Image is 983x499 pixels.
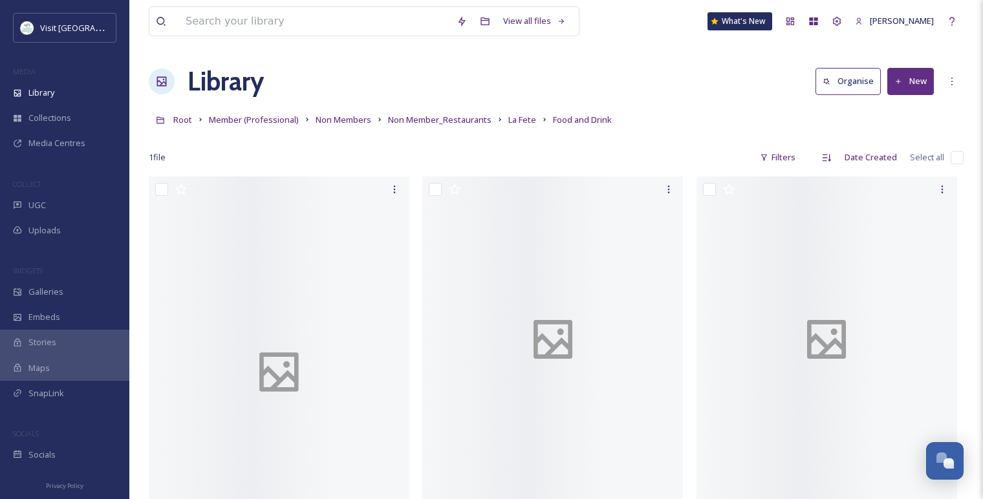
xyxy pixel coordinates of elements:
[838,145,903,170] div: Date Created
[21,21,34,34] img: download%20%281%29.jpeg
[46,482,83,490] span: Privacy Policy
[816,68,881,94] button: Organise
[708,12,772,30] a: What's New
[173,112,192,127] a: Root
[28,199,46,211] span: UGC
[28,387,64,399] span: SnapLink
[188,62,264,101] a: Library
[316,112,371,127] a: Non Members
[13,179,41,189] span: COLLECT
[13,429,39,438] span: SOCIALS
[28,112,71,124] span: Collections
[28,311,60,323] span: Embeds
[28,286,63,298] span: Galleries
[508,114,536,125] span: La Fete
[508,112,536,127] a: La Fete
[553,112,612,127] a: Food and Drink
[753,145,802,170] div: Filters
[173,114,192,125] span: Root
[910,151,944,164] span: Select all
[497,8,572,34] a: View all files
[46,477,83,493] a: Privacy Policy
[28,336,56,348] span: Stories
[28,87,54,99] span: Library
[209,114,299,125] span: Member (Professional)
[149,151,166,164] span: 1 file
[388,112,492,127] a: Non Member_Restaurants
[28,449,56,461] span: Socials
[870,15,934,27] span: [PERSON_NAME]
[28,224,61,237] span: Uploads
[926,442,964,480] button: Open Chat
[13,67,36,76] span: MEDIA
[40,21,140,34] span: Visit [GEOGRAPHIC_DATA]
[28,137,85,149] span: Media Centres
[209,112,299,127] a: Member (Professional)
[28,362,50,374] span: Maps
[848,8,940,34] a: [PERSON_NAME]
[13,266,43,275] span: WIDGETS
[316,114,371,125] span: Non Members
[887,68,934,94] button: New
[179,7,450,36] input: Search your library
[553,114,612,125] span: Food and Drink
[388,114,492,125] span: Non Member_Restaurants
[816,68,887,94] a: Organise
